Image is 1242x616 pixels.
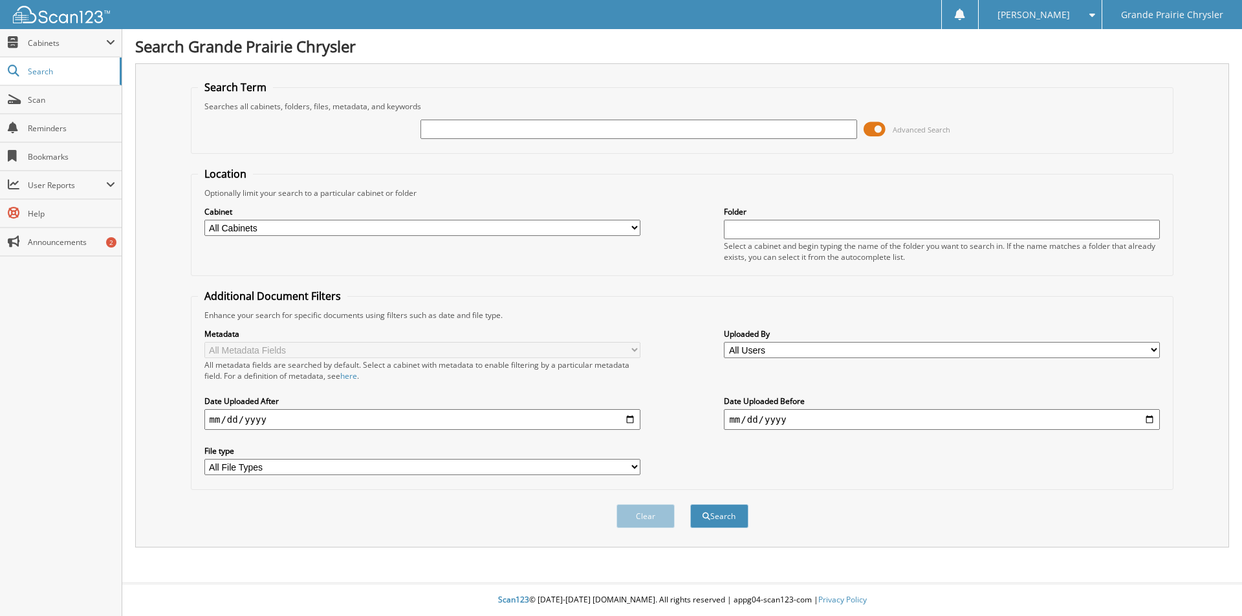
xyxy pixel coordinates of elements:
legend: Search Term [198,80,273,94]
a: Privacy Policy [818,594,867,605]
div: Enhance your search for specific documents using filters such as date and file type. [198,310,1167,321]
label: Date Uploaded Before [724,396,1160,407]
span: Reminders [28,123,115,134]
label: Uploaded By [724,328,1160,339]
label: Cabinet [204,206,640,217]
span: [PERSON_NAME] [997,11,1070,19]
label: Date Uploaded After [204,396,640,407]
legend: Location [198,167,253,181]
input: end [724,409,1160,430]
div: Optionally limit your search to a particular cabinet or folder [198,187,1167,198]
button: Search [690,504,748,528]
input: start [204,409,640,430]
h1: Search Grande Prairie Chrysler [135,36,1229,57]
iframe: Chat Widget [1177,554,1242,616]
a: here [340,370,357,381]
span: Grande Prairie Chrysler [1121,11,1223,19]
div: All metadata fields are searched by default. Select a cabinet with metadata to enable filtering b... [204,359,640,381]
span: Cabinets [28,37,106,48]
label: Folder [724,206,1160,217]
div: © [DATE]-[DATE] [DOMAIN_NAME]. All rights reserved | appg04-scan123-com | [122,584,1242,616]
span: User Reports [28,180,106,191]
img: scan123-logo-white.svg [13,6,110,23]
label: Metadata [204,328,640,339]
span: Help [28,208,115,219]
span: Announcements [28,237,115,248]
span: Bookmarks [28,151,115,162]
button: Clear [616,504,675,528]
span: Search [28,66,113,77]
span: Scan123 [498,594,529,605]
label: File type [204,445,640,456]
div: Searches all cabinets, folders, files, metadata, and keywords [198,101,1167,112]
div: Select a cabinet and begin typing the name of the folder you want to search in. If the name match... [724,240,1160,262]
legend: Additional Document Filters [198,289,347,303]
span: Scan [28,94,115,105]
div: 2 [106,237,116,248]
span: Advanced Search [893,125,950,134]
